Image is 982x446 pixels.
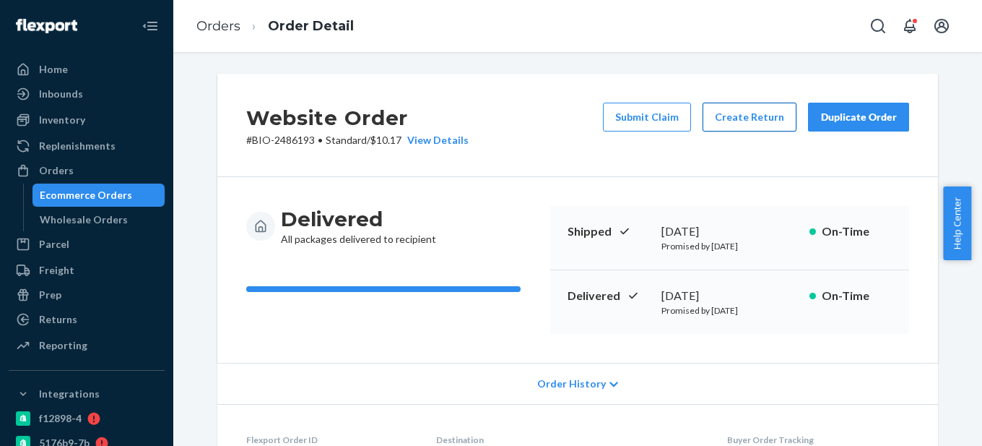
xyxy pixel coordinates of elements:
button: Help Center [943,186,971,260]
button: Integrations [9,382,165,406]
a: Ecommerce Orders [32,184,165,207]
a: Returns [9,308,165,331]
div: Freight [39,263,74,278]
button: Submit Claim [603,103,691,132]
p: Promised by [DATE] [661,304,798,317]
div: [DATE] [661,223,798,240]
div: Returns [39,312,77,327]
div: Inbounds [39,87,83,101]
button: Open notifications [895,12,924,40]
a: Orders [196,18,240,34]
div: Integrations [39,387,100,401]
h2: Website Order [246,103,469,133]
p: Shipped [568,223,650,240]
a: Replenishments [9,134,165,158]
span: Order History [537,377,606,391]
span: • [318,134,323,146]
ol: breadcrumbs [185,5,365,48]
dt: Flexport Order ID [246,434,413,446]
a: Inventory [9,108,165,132]
div: Home [39,62,68,77]
a: Prep [9,283,165,306]
button: Open Search Box [864,12,892,40]
p: On-Time [822,288,892,304]
div: Orders [39,163,74,178]
a: Parcel [9,233,165,256]
div: Prep [39,288,61,302]
button: Close Navigation [136,12,165,40]
p: On-Time [822,223,892,240]
a: Inbounds [9,82,165,106]
p: Promised by [DATE] [661,240,798,252]
div: Duplicate Order [820,110,897,124]
h3: Delivered [281,206,436,232]
button: Create Return [703,103,796,132]
a: Orders [9,159,165,182]
button: Open account menu [927,12,956,40]
div: Ecommerce Orders [40,188,132,202]
div: f12898-4 [39,411,82,426]
a: Freight [9,259,165,282]
img: Flexport logo [16,19,77,33]
div: Parcel [39,237,69,252]
dt: Destination [436,434,705,446]
button: View Details [401,133,469,147]
p: # BIO-2486193 / $10.17 [246,133,469,147]
div: Wholesale Orders [40,213,128,227]
dt: Buyer Order Tracking [727,434,909,446]
div: Replenishments [39,139,116,153]
a: f12898-4 [9,407,165,430]
a: Home [9,58,165,81]
button: Duplicate Order [808,103,909,132]
div: Inventory [39,113,85,127]
a: Wholesale Orders [32,208,165,231]
div: All packages delivered to recipient [281,206,436,246]
a: Order Detail [268,18,354,34]
div: [DATE] [661,288,798,304]
a: Reporting [9,334,165,357]
div: Reporting [39,338,87,353]
span: Standard [326,134,367,146]
p: Delivered [568,288,650,304]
